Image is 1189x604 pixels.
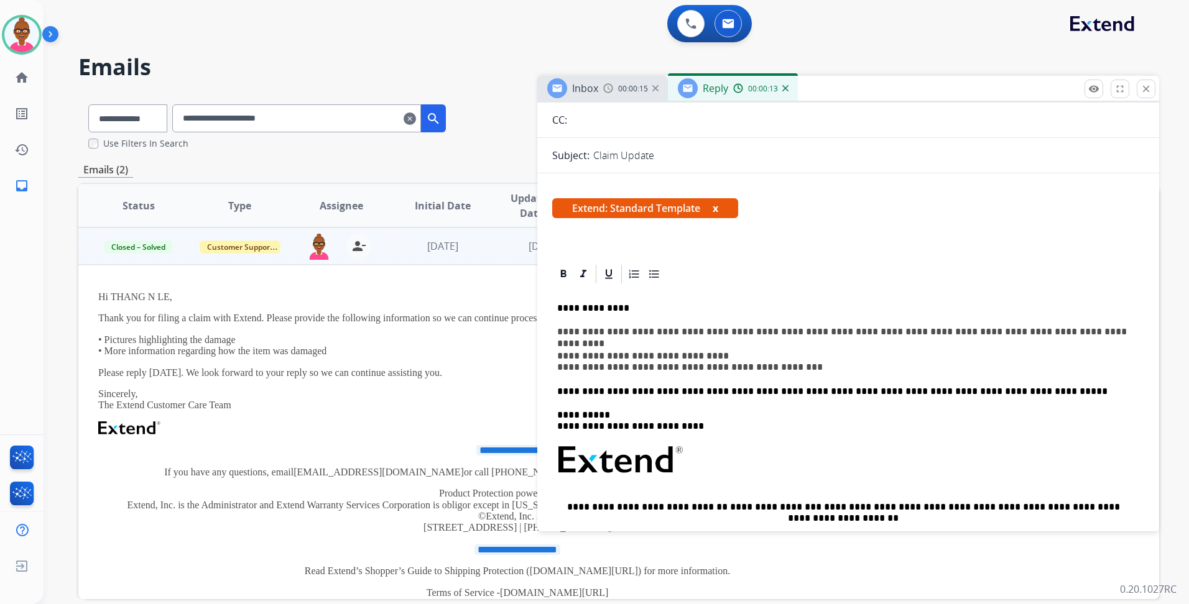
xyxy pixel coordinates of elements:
[98,334,937,357] p: • Pictures highlighting the damage • More information regarding how the item was damaged
[625,265,644,283] div: Ordered List
[98,421,160,435] img: Extend Logo
[98,488,937,534] p: Product Protection powered by Extend. Extend, Inc. is the Administrator and Extend Warranty Servi...
[98,291,937,303] p: Hi THANG N LE,
[500,587,608,598] a: [DOMAIN_NAME][URL]
[123,198,155,213] span: Status
[98,367,937,378] p: Please reply [DATE]. We look forward to your reply so we can continue assisting you.
[98,313,937,324] p: Thank you for filing a claim with Extend. Please provide the following information so we can cont...
[14,106,29,121] mat-icon: list_alt
[426,111,441,126] mat-icon: search
[320,198,363,213] span: Assignee
[294,467,464,477] a: [EMAIL_ADDRESS][DOMAIN_NAME]
[713,201,718,216] button: x
[98,467,937,478] p: If you have any questions, email or call [PHONE_NUMBER] [DATE]-[DATE], 9am-8pm EST and [DATE] & [...
[14,142,29,157] mat-icon: history
[618,84,648,94] span: 00:00:15
[427,239,458,253] span: [DATE]
[599,265,618,283] div: Underline
[572,81,598,95] span: Inbox
[748,84,778,94] span: 00:00:13
[554,265,573,283] div: Bold
[593,148,654,163] p: Claim Update
[228,198,251,213] span: Type
[645,265,664,283] div: Bullet List
[78,162,133,178] p: Emails (2)
[404,111,416,126] mat-icon: clear
[1114,83,1126,94] mat-icon: fullscreen
[574,265,593,283] div: Italic
[1088,83,1099,94] mat-icon: remove_red_eye
[552,198,738,218] span: Extend: Standard Template
[78,55,1159,80] h2: Emails
[14,178,29,193] mat-icon: inbox
[552,112,567,127] p: CC:
[504,191,560,221] span: Updated Date
[552,148,590,163] p: Subject:
[351,239,366,254] mat-icon: person_remove
[104,240,173,254] span: Closed – Solved
[98,565,937,577] p: Read Extend’s Shopper’s Guide to Shipping Protection ( ) for more information.
[703,81,728,95] span: Reply
[14,70,29,85] mat-icon: home
[529,239,560,253] span: [DATE]
[307,234,331,260] img: agent-avatar
[530,565,638,576] a: [DOMAIN_NAME][URL]
[98,388,937,411] p: Sincerely, The Extend Customer Care Team
[200,240,280,254] span: Customer Support
[1140,83,1152,94] mat-icon: close
[4,17,39,52] img: avatar
[1120,582,1177,597] p: 0.20.1027RC
[415,198,471,213] span: Initial Date
[103,137,188,150] label: Use Filters In Search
